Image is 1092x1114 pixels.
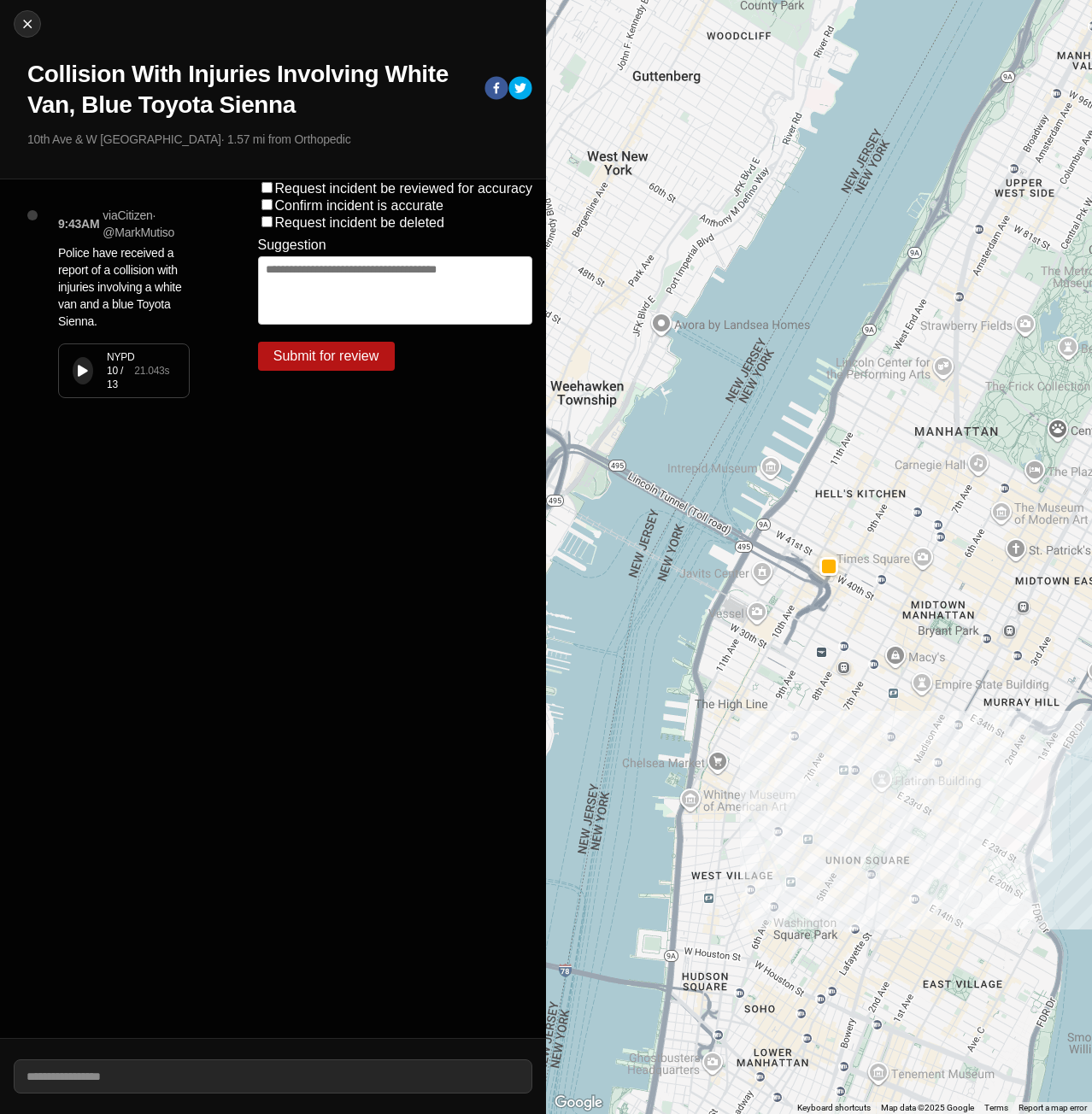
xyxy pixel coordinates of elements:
[134,364,169,378] div: 21.043 s
[58,215,99,232] p: 9:43AM
[550,1092,607,1114] img: Google
[275,198,443,213] label: Confirm incident is accurate
[107,350,134,391] div: NYPD 10 / 13
[1019,1103,1087,1112] a: Report a map error
[27,59,471,120] h1: Collision With Injuries Involving White Van, Blue Toyota Sienna
[103,207,189,241] p: via Citizen · @ MarkMutiso
[550,1092,607,1114] a: Open this area in Google Maps (opens a new window)
[275,181,533,196] label: Request incident be reviewed for accuracy
[881,1103,974,1112] span: Map data ©2025 Google
[14,10,41,38] button: cancel
[275,215,444,230] label: Request incident be deleted
[797,1102,871,1114] button: Keyboard shortcuts
[484,76,508,103] button: facebook
[258,342,395,371] button: Submit for review
[27,131,532,148] p: 10th Ave & W [GEOGRAPHIC_DATA] · 1.57 mi from Orthopedic
[58,244,190,330] p: Police have received a report of a collision with injuries involving a white van and a blue Toyot...
[508,76,532,103] button: twitter
[258,237,326,253] label: Suggestion
[19,15,36,32] img: cancel
[984,1103,1008,1112] a: Terms (opens in new tab)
